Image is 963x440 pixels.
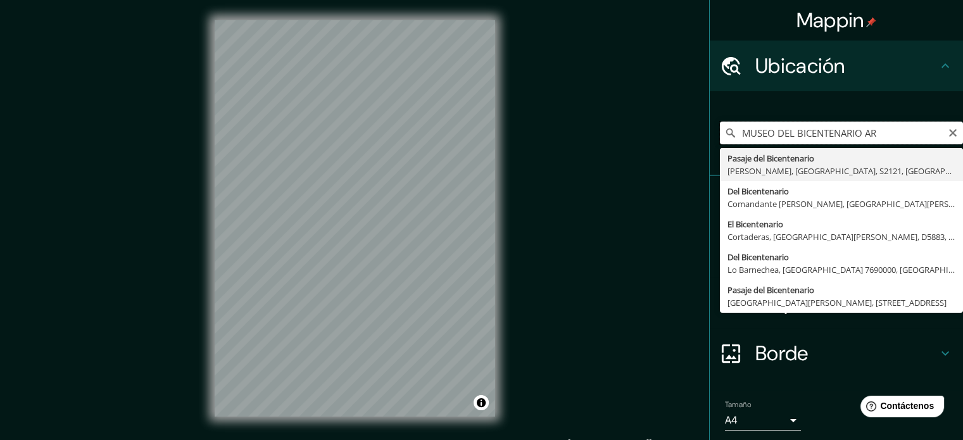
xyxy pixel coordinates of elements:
[727,153,814,164] font: Pasaje del Bicentenario
[720,122,963,144] input: Elige tu ciudad o zona
[710,176,963,227] div: Patas
[850,391,949,426] iframe: Lanzador de widgets de ayuda
[755,340,809,367] font: Borde
[727,251,789,263] font: Del Bicentenario
[948,126,958,138] button: Claro
[727,218,783,230] font: El Bicentenario
[755,53,845,79] font: Ubicación
[725,413,738,427] font: A4
[796,7,864,34] font: Mappin
[710,41,963,91] div: Ubicación
[727,297,947,308] font: [GEOGRAPHIC_DATA][PERSON_NAME], [STREET_ADDRESS]
[474,395,489,410] button: Activar o desactivar atribución
[215,20,495,417] canvas: Mapa
[727,284,814,296] font: Pasaje del Bicentenario
[866,17,876,27] img: pin-icon.png
[725,399,751,410] font: Tamaño
[710,227,963,277] div: Estilo
[727,185,789,197] font: Del Bicentenario
[725,410,801,431] div: A4
[710,277,963,328] div: Disposición
[710,328,963,379] div: Borde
